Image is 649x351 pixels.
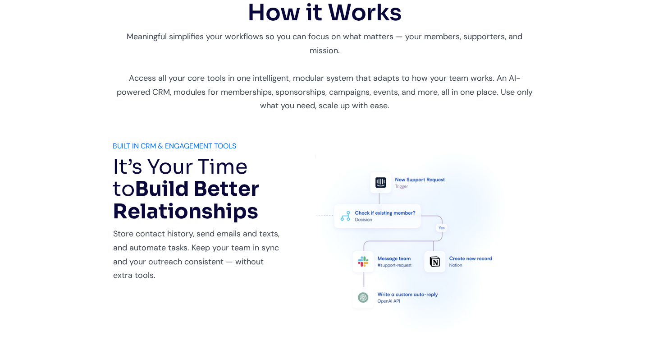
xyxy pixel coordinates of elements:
[113,227,284,282] p: Store contact history, send emails and texts, and automate tasks. Keep your team in sync and your...
[113,0,536,25] h2: How it Works
[113,30,536,113] div: Meaningful simplifies your workflows so you can focus on what matters — your members, supporters,...
[113,154,259,224] span: It’s Your Time to
[113,176,259,224] strong: Build Better Relationships
[113,140,284,152] div: BUILT IN CRM & ENGAGEMENT TOOLS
